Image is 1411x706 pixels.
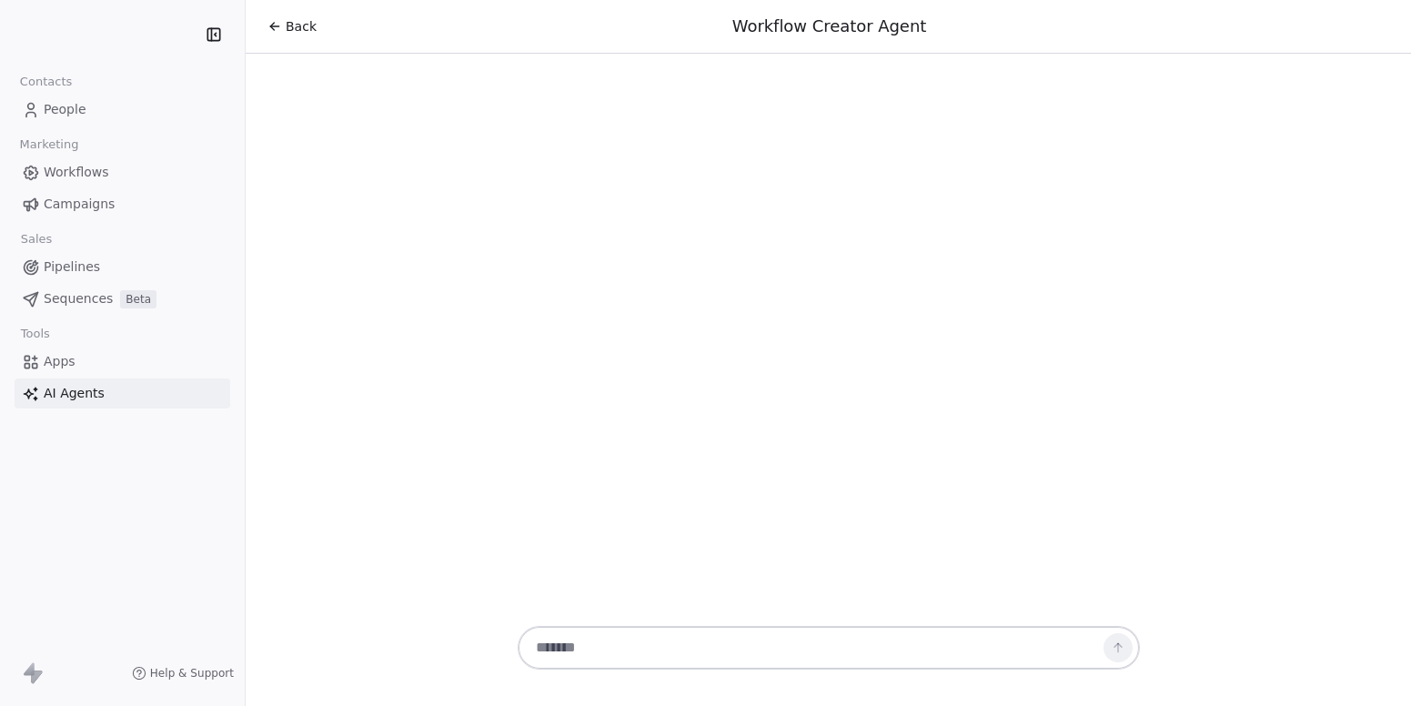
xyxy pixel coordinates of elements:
[150,666,234,681] span: Help & Support
[15,284,230,314] a: SequencesBeta
[12,131,86,158] span: Marketing
[15,347,230,377] a: Apps
[132,666,234,681] a: Help & Support
[286,17,317,35] span: Back
[13,320,57,348] span: Tools
[44,195,115,214] span: Campaigns
[44,384,105,403] span: AI Agents
[120,290,156,308] span: Beta
[44,352,76,371] span: Apps
[15,252,230,282] a: Pipelines
[44,257,100,277] span: Pipelines
[732,16,927,35] span: Workflow Creator Agent
[15,189,230,219] a: Campaigns
[13,226,60,253] span: Sales
[44,100,86,119] span: People
[15,378,230,408] a: AI Agents
[44,289,113,308] span: Sequences
[15,157,230,187] a: Workflows
[44,163,109,182] span: Workflows
[15,95,230,125] a: People
[12,68,80,96] span: Contacts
